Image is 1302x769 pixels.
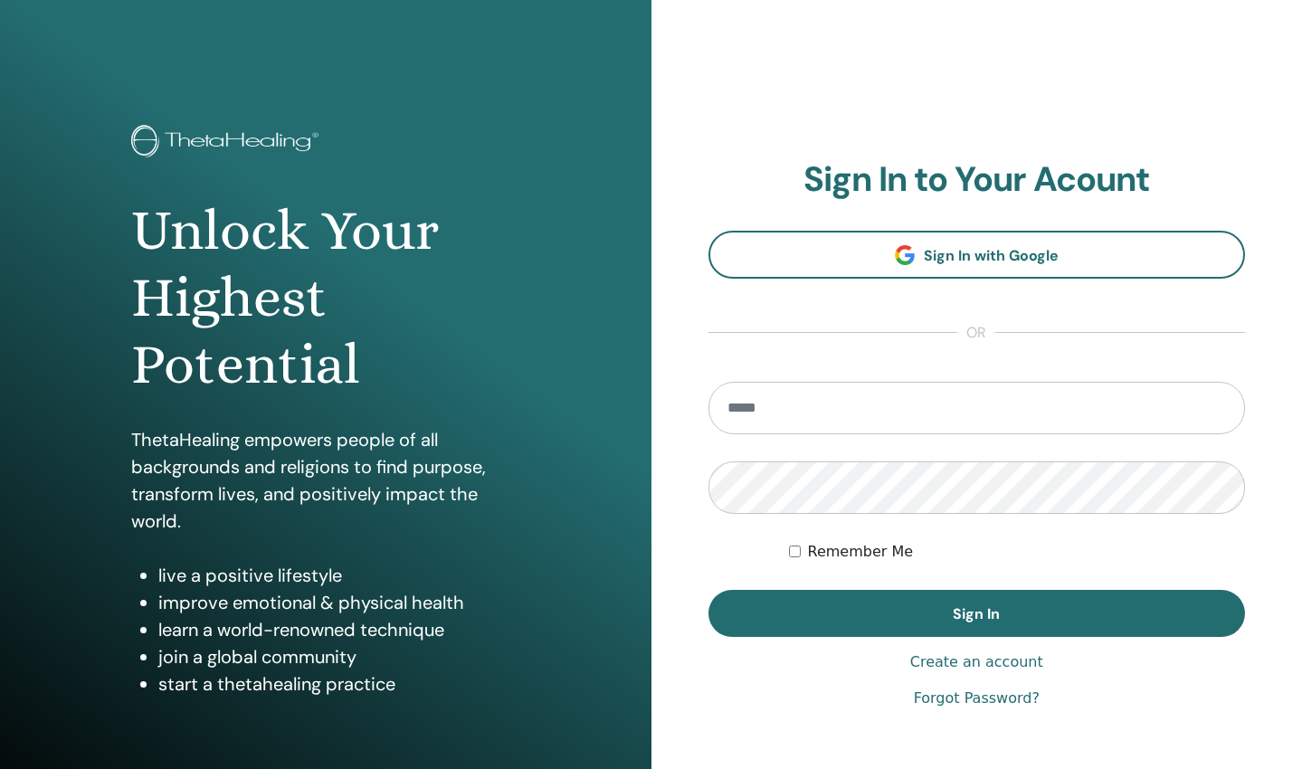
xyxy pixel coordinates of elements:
[708,159,1246,201] h2: Sign In to Your Acount
[953,604,1000,623] span: Sign In
[808,541,914,563] label: Remember Me
[789,541,1245,563] div: Keep me authenticated indefinitely or until I manually logout
[158,589,520,616] li: improve emotional & physical health
[158,643,520,670] li: join a global community
[708,590,1246,637] button: Sign In
[158,616,520,643] li: learn a world-renowned technique
[131,426,520,535] p: ThetaHealing empowers people of all backgrounds and religions to find purpose, transform lives, a...
[708,231,1246,279] a: Sign In with Google
[914,688,1040,709] a: Forgot Password?
[924,246,1059,265] span: Sign In with Google
[910,651,1043,673] a: Create an account
[158,562,520,589] li: live a positive lifestyle
[131,197,520,399] h1: Unlock Your Highest Potential
[158,670,520,698] li: start a thetahealing practice
[957,322,995,344] span: or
